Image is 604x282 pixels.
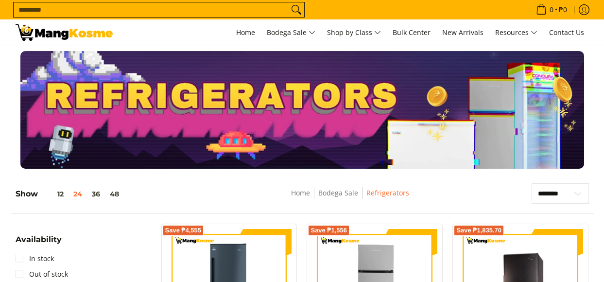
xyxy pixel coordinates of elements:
[318,188,358,197] a: Bodega Sale
[105,190,124,198] button: 48
[236,28,255,37] span: Home
[165,228,202,233] span: Save ₱4,555
[16,266,68,282] a: Out of stock
[122,19,589,46] nav: Main Menu
[548,6,555,13] span: 0
[220,187,480,209] nav: Breadcrumbs
[437,19,488,46] a: New Arrivals
[557,6,569,13] span: ₱0
[544,19,589,46] a: Contact Us
[549,28,584,37] span: Contact Us
[231,19,260,46] a: Home
[69,190,87,198] button: 24
[322,19,386,46] a: Shop by Class
[16,236,62,251] summary: Open
[490,19,542,46] a: Resources
[495,27,537,39] span: Resources
[291,188,310,197] a: Home
[393,28,431,37] span: Bulk Center
[456,228,501,233] span: Save ₱1,835.70
[327,27,381,39] span: Shop by Class
[38,190,69,198] button: 12
[388,19,435,46] a: Bulk Center
[267,27,315,39] span: Bodega Sale
[87,190,105,198] button: 36
[442,28,483,37] span: New Arrivals
[16,24,113,41] img: Bodega Sale Refrigerator l Mang Kosme: Home Appliances Warehouse Sale
[289,2,304,17] button: Search
[366,188,409,197] a: Refrigerators
[533,4,570,15] span: •
[16,189,124,199] h5: Show
[262,19,320,46] a: Bodega Sale
[311,228,347,233] span: Save ₱1,556
[16,236,62,244] span: Availability
[16,251,54,266] a: In stock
